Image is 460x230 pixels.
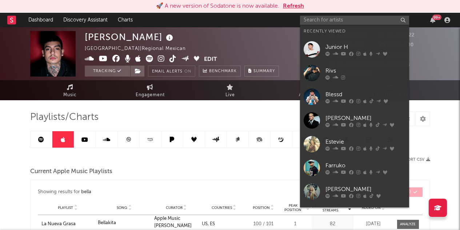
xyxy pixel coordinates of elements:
[136,91,165,100] span: Engagement
[208,222,215,226] a: ES
[330,62,410,67] span: 25,956,922 Monthly Listeners
[362,206,381,210] span: Added On
[300,61,409,85] a: Rivs
[184,70,191,74] em: On
[325,66,405,75] div: Rivs
[225,91,235,100] span: Live
[253,206,270,210] span: Position
[30,80,110,100] a: Music
[313,221,352,228] div: 82
[432,15,441,20] div: 99 +
[98,219,116,227] div: Bellakita
[400,157,430,162] button: Export CSV
[325,137,405,146] div: Estevie
[325,90,405,99] div: Blessd
[166,206,183,210] span: Curator
[299,91,321,100] span: Audience
[313,202,347,213] span: Estimated Daily Streams
[81,188,91,196] div: bella
[85,44,194,53] div: [GEOGRAPHIC_DATA] | Regional Mexican
[30,113,99,122] span: Playlists/Charts
[38,187,230,197] div: Showing results for
[300,180,409,203] a: [PERSON_NAME]
[244,66,279,77] button: Summary
[190,80,270,100] a: Live
[300,203,409,227] a: VIUS
[300,16,409,25] input: Search for artists
[117,206,127,210] span: Song
[281,203,305,212] span: Peak Position
[202,222,208,226] a: US
[281,221,310,228] div: 1
[430,17,435,23] button: 99+
[30,167,112,176] span: Current Apple Music Playlists
[250,221,277,228] div: 100 / 101
[63,91,77,100] span: Music
[300,132,409,156] a: Estevie
[199,66,241,77] a: Benchmark
[300,85,409,109] a: Blessd
[58,206,73,210] span: Playlist
[325,114,405,122] div: [PERSON_NAME]
[300,156,409,180] a: Farruko
[85,31,175,43] div: [PERSON_NAME]
[300,109,409,132] a: [PERSON_NAME]
[23,13,58,27] a: Dashboard
[212,206,232,210] span: Countries
[148,66,195,77] button: Email AlertsOn
[85,66,130,77] button: Tracking
[270,80,350,100] a: Audience
[156,2,279,11] div: 🚀 A new version of Sodatone is now available.
[283,2,304,11] button: Refresh
[113,13,138,27] a: Charts
[325,185,405,194] div: [PERSON_NAME]
[355,221,392,228] div: [DATE]
[110,80,190,100] a: Engagement
[300,38,409,61] a: Junior H
[304,27,405,36] div: Recently Viewed
[204,55,217,64] button: Edit
[41,221,94,228] a: La Nueva Grasa
[209,67,237,76] span: Benchmark
[325,161,405,170] div: Farruko
[325,43,405,51] div: Junior H
[253,69,275,73] span: Summary
[58,13,113,27] a: Discovery Assistant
